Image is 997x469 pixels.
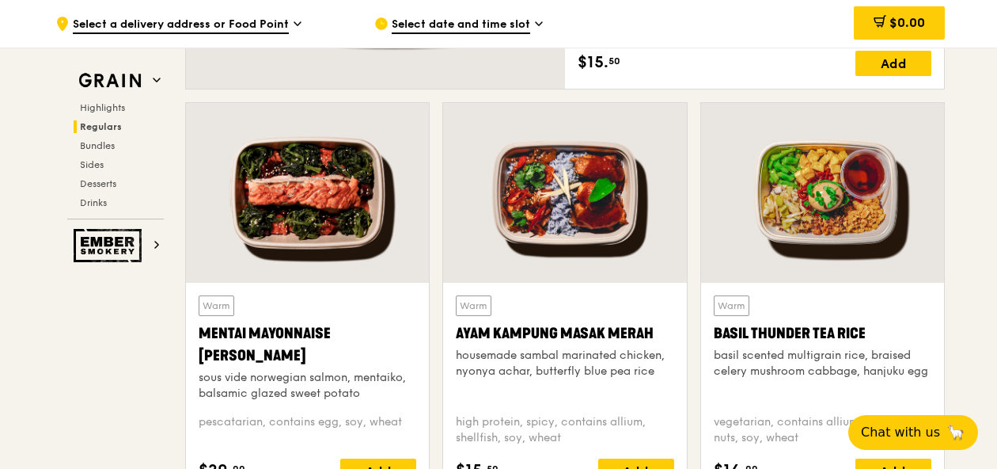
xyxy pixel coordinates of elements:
div: Ayam Kampung Masak Merah [456,322,673,345]
div: high protein, spicy, contains allium, shellfish, soy, wheat [456,414,673,446]
div: Basil Thunder Tea Rice [714,322,931,345]
img: Ember Smokery web logo [74,229,146,262]
div: pescatarian, contains egg, soy, wheat [199,414,416,446]
span: Chat with us [861,423,940,442]
span: 🦙 [946,423,965,442]
div: vegetarian, contains allium, barley, egg, nuts, soy, wheat [714,414,931,446]
span: $15. [578,51,608,74]
div: Mentai Mayonnaise [PERSON_NAME] [199,322,416,367]
div: Warm [714,296,749,316]
span: 50 [608,55,620,67]
span: Regulars [80,121,122,132]
span: Sides [80,159,104,170]
div: Warm [199,296,234,316]
div: Add [855,51,931,76]
div: Warm [456,296,491,316]
span: Highlights [80,102,125,113]
img: Grain web logo [74,67,146,95]
div: housemade sambal marinated chicken, nyonya achar, butterfly blue pea rice [456,348,673,379]
span: Drinks [80,197,107,208]
span: Bundles [80,140,115,151]
button: Chat with us🦙 [848,415,978,450]
span: Desserts [80,178,116,189]
span: $0.00 [889,15,925,30]
span: Select date and time slot [392,17,530,34]
div: basil scented multigrain rice, braised celery mushroom cabbage, hanjuku egg [714,348,931,379]
span: Select a delivery address or Food Point [73,17,289,34]
div: sous vide norwegian salmon, mentaiko, balsamic glazed sweet potato [199,370,416,402]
